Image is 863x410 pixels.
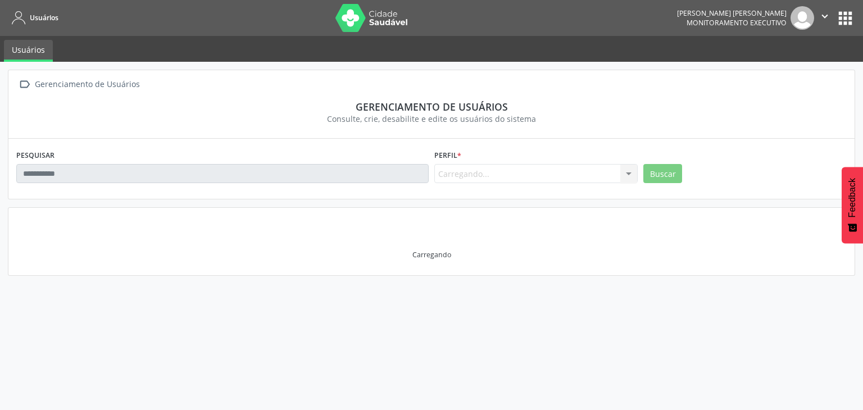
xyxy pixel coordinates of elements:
[819,10,831,22] i: 
[24,113,839,125] div: Consulte, crie, desabilite e edite os usuários do sistema
[847,178,857,217] span: Feedback
[687,18,787,28] span: Monitoramento Executivo
[434,147,461,164] label: Perfil
[814,6,835,30] button: 
[8,8,58,27] a: Usuários
[842,167,863,243] button: Feedback - Mostrar pesquisa
[791,6,814,30] img: img
[835,8,855,28] button: apps
[677,8,787,18] div: [PERSON_NAME] [PERSON_NAME]
[643,164,682,183] button: Buscar
[30,13,58,22] span: Usuários
[4,40,53,62] a: Usuários
[24,101,839,113] div: Gerenciamento de usuários
[16,76,33,93] i: 
[412,250,451,259] div: Carregando
[16,147,54,164] label: PESQUISAR
[33,76,142,93] div: Gerenciamento de Usuários
[16,76,142,93] a:  Gerenciamento de Usuários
